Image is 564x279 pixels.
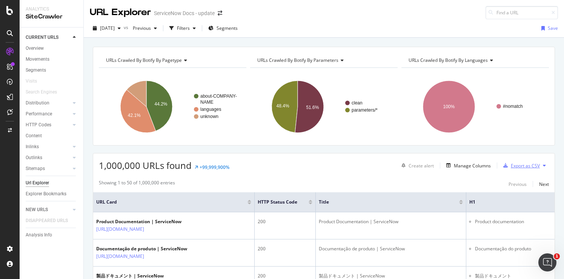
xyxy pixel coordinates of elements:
[26,55,49,63] div: Movements
[26,179,78,187] a: Url Explorer
[319,245,463,252] div: Documentação de produto | ServiceNow
[26,99,49,107] div: Distribution
[256,54,391,66] h4: URLs Crawled By Botify By parameters
[26,77,37,85] div: Visits
[200,107,221,112] text: languages
[128,113,141,118] text: 42.1%
[319,199,448,205] span: Title
[154,101,167,107] text: 44.2%
[96,225,144,233] a: [URL][DOMAIN_NAME]
[26,110,71,118] a: Performance
[401,74,547,139] svg: A chart.
[26,179,49,187] div: Url Explorer
[26,88,65,96] a: Search Engines
[90,22,124,34] button: [DATE]
[454,162,491,169] div: Manage Columns
[130,25,151,31] span: Previous
[26,154,42,162] div: Outlinks
[26,132,42,140] div: Content
[26,217,75,225] a: DISAPPEARED URLS
[539,181,549,187] div: Next
[26,217,68,225] div: DISAPPEARED URLS
[26,132,78,140] a: Content
[90,6,151,19] div: URL Explorer
[407,54,542,66] h4: URLs Crawled By Botify By languages
[409,162,434,169] div: Create alert
[258,218,312,225] div: 200
[26,66,46,74] div: Segments
[538,253,556,271] iframe: Intercom live chat
[258,199,297,205] span: HTTP Status Code
[154,9,215,17] div: ServiceNow Docs - update
[26,143,71,151] a: Inlinks
[26,121,71,129] a: HTTP Codes
[130,22,160,34] button: Previous
[177,25,190,31] div: Filters
[26,206,71,214] a: NEW URLS
[26,190,66,198] div: Explorer Bookmarks
[548,25,558,31] div: Save
[99,74,244,139] svg: A chart.
[26,154,71,162] a: Outlinks
[538,22,558,34] button: Save
[26,77,45,85] a: Visits
[96,253,144,260] a: [URL][DOMAIN_NAME]
[26,190,78,198] a: Explorer Bookmarks
[96,199,246,205] span: URL Card
[509,181,527,187] div: Previous
[218,11,222,16] div: arrow-right-arrow-left
[26,12,77,21] div: SiteCrawler
[554,253,560,259] span: 1
[319,218,463,225] div: Product Documentation | ServiceNow
[409,57,488,63] span: URLs Crawled By Botify By languages
[100,25,115,31] span: 2025 Sep. 27th
[258,245,312,252] div: 200
[26,165,71,173] a: Sitemaps
[26,34,71,41] a: CURRENT URLS
[26,231,52,239] div: Analysis Info
[500,159,540,172] button: Export as CSV
[99,159,192,172] span: 1,000,000 URLs found
[250,74,396,139] svg: A chart.
[26,99,71,107] a: Distribution
[200,94,237,99] text: about-COMPANY-
[509,179,527,189] button: Previous
[26,121,51,129] div: HTTP Codes
[443,161,491,170] button: Manage Columns
[166,22,199,34] button: Filters
[26,206,48,214] div: NEW URLS
[26,143,39,151] div: Inlinks
[352,100,363,106] text: clean
[486,6,558,19] input: Find a URL
[306,105,319,110] text: 51.6%
[539,179,549,189] button: Next
[200,100,214,105] text: NAME
[277,103,289,109] text: 48.4%
[200,164,229,170] div: +99,999,900%
[124,24,130,31] span: vs
[26,44,78,52] a: Overview
[352,107,378,113] text: parameters/*
[26,88,57,96] div: Search Engines
[105,54,240,66] h4: URLs Crawled By Botify By pagetype
[96,218,181,225] div: Product Documentation | ServiceNow
[257,57,338,63] span: URLs Crawled By Botify By parameters
[443,104,455,109] text: 100%
[511,162,540,169] div: Export as CSV
[106,57,182,63] span: URLs Crawled By Botify By pagetype
[26,165,45,173] div: Sitemaps
[99,179,175,189] div: Showing 1 to 50 of 1,000,000 entries
[503,104,523,109] text: #nomatch
[26,44,44,52] div: Overview
[200,114,218,119] text: unknown
[26,66,78,74] a: Segments
[26,231,78,239] a: Analysis Info
[26,6,77,12] div: Analytics
[217,25,238,31] span: Segments
[205,22,241,34] button: Segments
[26,55,78,63] a: Movements
[398,159,434,172] button: Create alert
